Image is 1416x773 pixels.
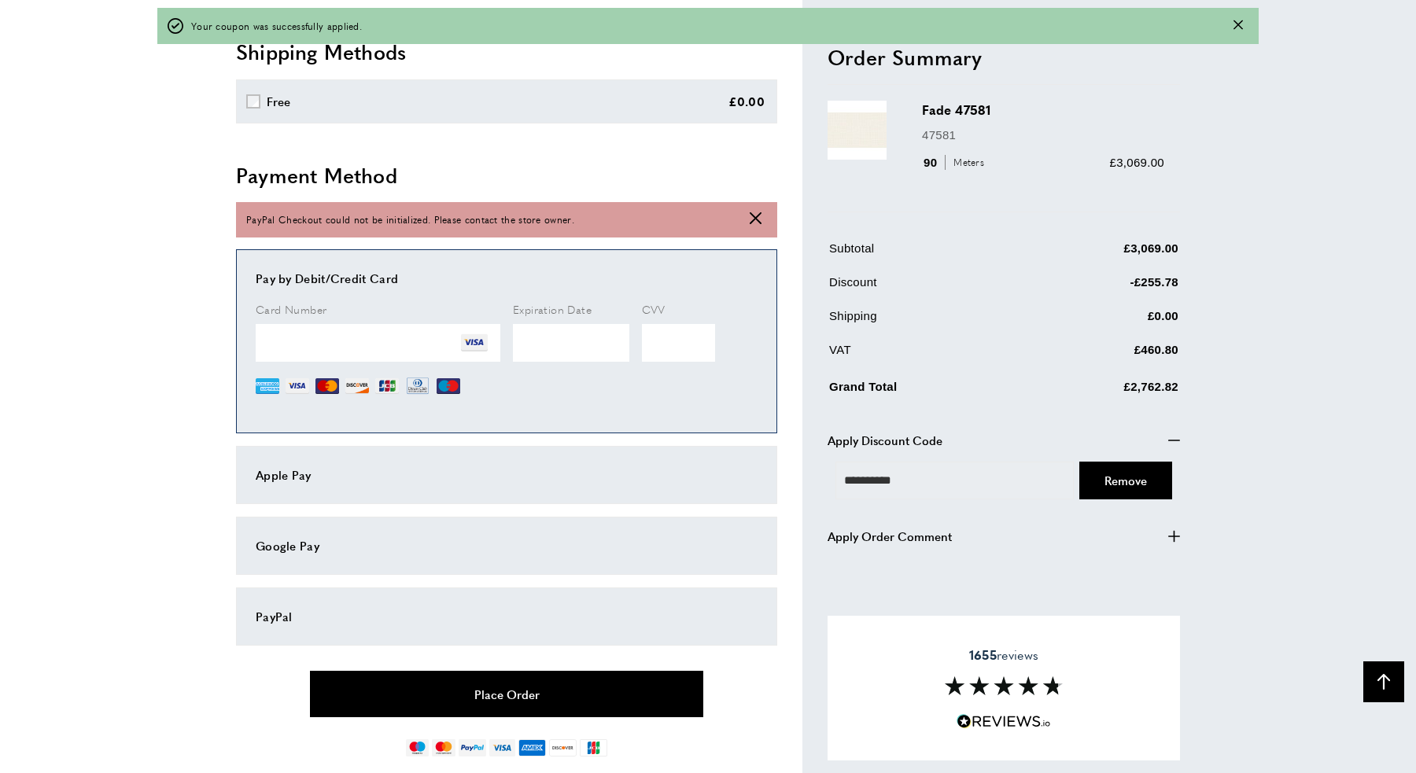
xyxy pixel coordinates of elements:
[829,306,1022,337] td: Shipping
[345,374,369,398] img: DI.png
[256,466,758,484] div: Apple Pay
[1023,340,1178,370] td: £460.80
[828,430,942,449] span: Apply Discount Code
[1023,238,1178,269] td: £3,069.00
[315,374,339,398] img: MC.png
[256,607,758,626] div: PayPal
[828,42,1180,71] h2: Order Summary
[432,739,455,756] img: mastercard
[922,125,1164,144] p: 47581
[513,324,629,362] iframe: Secure Credit Card Frame - Expiration Date
[945,155,988,170] span: Meters
[375,374,399,398] img: JCB.png
[437,374,460,398] img: MI.png
[236,38,777,66] h2: Shipping Methods
[828,526,952,545] span: Apply Order Comment
[829,374,1022,407] td: Grand Total
[969,647,1038,663] span: reviews
[518,739,546,756] img: american-express
[1023,374,1178,407] td: £2,762.82
[513,301,592,317] span: Expiration Date
[406,739,429,756] img: maestro
[310,671,703,717] button: Place Order
[267,92,291,111] div: Free
[728,92,765,111] div: £0.00
[1023,306,1178,337] td: £0.00
[549,739,577,756] img: discover
[922,153,990,171] div: 90
[489,739,515,756] img: visa
[1233,18,1243,33] button: Close message
[945,676,1063,695] img: Reviews section
[461,329,488,356] img: VI.png
[1110,155,1164,168] span: £3,069.00
[580,739,607,756] img: jcb
[1023,272,1178,303] td: -£255.78
[191,18,362,33] span: Your coupon was successfully applied.
[922,101,1164,119] h3: Fade 47581
[642,324,715,362] iframe: Secure Credit Card Frame - CVV
[459,739,486,756] img: paypal
[256,536,758,555] div: Google Pay
[1104,471,1147,488] span: Cancel Coupon
[969,646,997,664] strong: 1655
[828,101,887,160] img: Fade 47581
[829,238,1022,269] td: Subtotal
[256,269,758,288] div: Pay by Debit/Credit Card
[256,324,500,362] iframe: Secure Credit Card Frame - Credit Card Number
[246,212,574,227] span: PayPal Checkout could not be initialized. Please contact the store owner.
[256,301,326,317] span: Card Number
[957,714,1051,729] img: Reviews.io 5 stars
[829,272,1022,303] td: Discount
[405,374,430,398] img: DN.png
[256,374,279,398] img: AE.png
[286,374,309,398] img: VI.png
[642,301,666,317] span: CVV
[236,161,777,190] h2: Payment Method
[829,340,1022,370] td: VAT
[1079,461,1172,499] button: Cancel Coupon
